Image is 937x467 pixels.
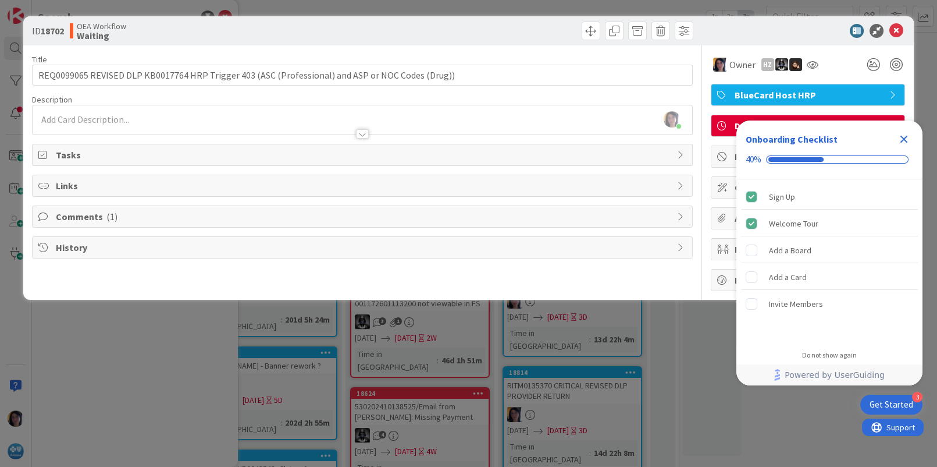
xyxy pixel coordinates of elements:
img: KG [775,58,788,71]
div: Onboarding Checklist [746,132,838,146]
span: Attachments [735,211,883,225]
span: Tasks [56,148,671,162]
span: Support [24,2,53,16]
span: OEA Workflow [77,22,126,31]
span: ID [32,24,64,38]
img: TC [713,58,727,72]
span: Metrics [735,273,883,287]
div: Add a Board [769,243,811,257]
div: HZ [761,58,774,71]
input: type card name here... [32,65,692,86]
label: Title [32,54,47,65]
div: Invite Members is incomplete. [741,291,918,317]
a: Powered by UserGuiding [742,365,917,385]
span: Powered by UserGuiding [785,368,885,382]
div: Add a Card [769,270,807,284]
span: Description [32,94,72,105]
span: Links [56,179,671,193]
div: Checklist items [736,179,922,343]
div: Welcome Tour is complete. [741,211,918,236]
div: 40% [746,154,761,165]
div: Footer [736,365,922,385]
span: ( 1 ) [106,211,117,222]
img: ZB [789,58,802,71]
div: Add a Board is incomplete. [741,238,918,263]
div: Invite Members [769,297,823,311]
span: BlueCard Host HRP [735,88,883,102]
span: Block [735,150,883,164]
div: Close Checklist [895,130,913,148]
div: Add a Card is incomplete. [741,264,918,290]
div: Do not show again [802,351,857,360]
span: Comments [56,210,671,224]
span: History [56,240,671,254]
span: Dates [735,119,883,133]
div: Get Started [870,399,913,411]
img: 6opDD3BK3MiqhSbxlYhxNxWf81ilPuNy.jpg [664,111,680,128]
div: Open Get Started checklist, remaining modules: 3 [860,395,922,415]
div: Checklist Container [736,121,922,385]
b: Waiting [77,31,126,40]
div: Sign Up [769,190,795,204]
div: 3 [912,392,922,402]
div: Checklist progress: 40% [746,154,913,165]
span: Mirrors [735,242,883,256]
span: Custom Fields [735,181,883,194]
div: Welcome Tour [769,217,818,231]
span: Owner [729,58,756,72]
b: 18702 [41,25,64,37]
div: Sign Up is complete. [741,184,918,210]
